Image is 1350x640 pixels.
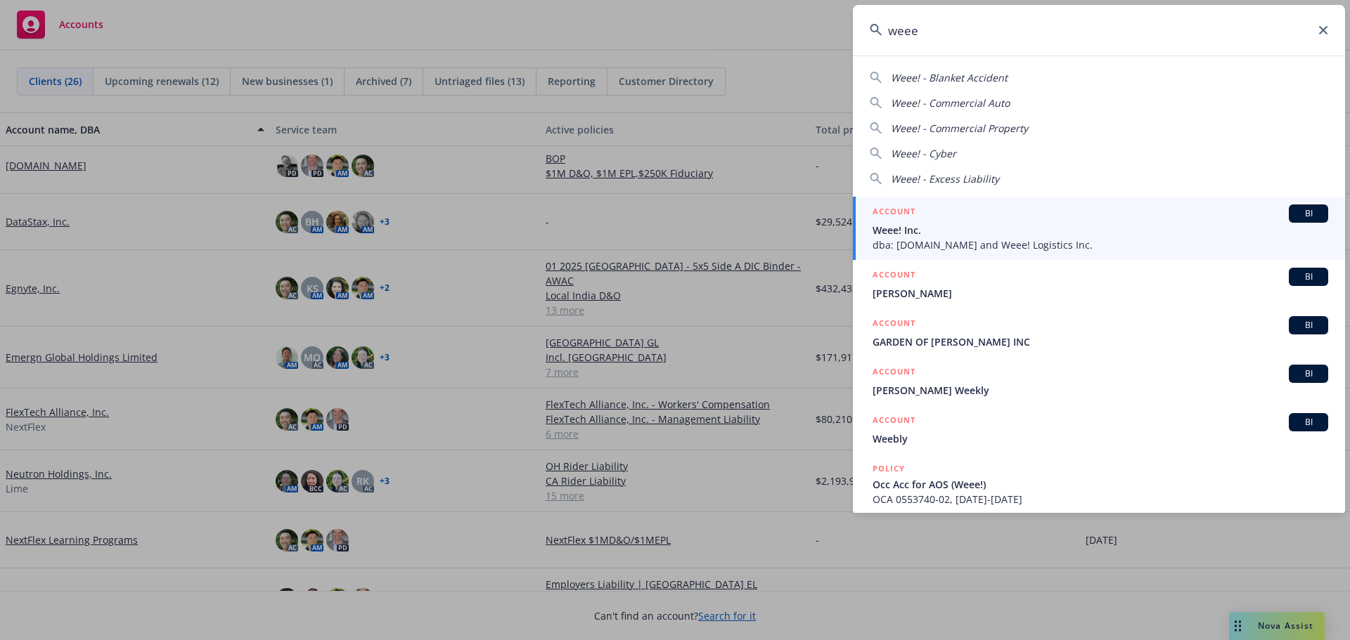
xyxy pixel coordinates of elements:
span: [PERSON_NAME] [873,286,1328,301]
span: Weee! - Commercial Auto [891,96,1010,110]
span: BI [1294,416,1323,429]
span: [PERSON_NAME] Weekly [873,383,1328,398]
a: ACCOUNTBIWeebly [853,405,1345,454]
h5: ACCOUNT [873,204,915,221]
span: Weee! - Cyber [891,147,956,160]
span: OCA 0553740-02, [DATE]-[DATE] [873,492,1328,507]
span: Occ Acc for AOS (Weee!) [873,477,1328,492]
input: Search... [853,5,1345,55]
span: BI [1294,207,1323,220]
h5: POLICY [873,462,905,476]
span: Weee! Inc. [873,223,1328,237]
span: dba: [DOMAIN_NAME] and Weee! Logistics Inc. [873,237,1328,252]
span: Weee! - Commercial Property [891,122,1028,135]
a: ACCOUNTBIGARDEN OF [PERSON_NAME] INC [853,308,1345,357]
span: Weee! - Excess Liability [891,172,999,185]
span: BI [1294,367,1323,380]
h5: ACCOUNT [873,413,915,430]
a: POLICYOcc Acc for AOS (Weee!)OCA 0553740-02, [DATE]-[DATE] [853,454,1345,514]
h5: ACCOUNT [873,268,915,285]
h5: ACCOUNT [873,316,915,333]
span: GARDEN OF [PERSON_NAME] INC [873,334,1328,349]
a: ACCOUNTBI[PERSON_NAME] Weekly [853,357,1345,405]
h5: ACCOUNT [873,365,915,381]
a: ACCOUNTBIWeee! Inc.dba: [DOMAIN_NAME] and Weee! Logistics Inc. [853,197,1345,260]
span: Weee! - Blanket Accident [891,71,1008,84]
span: BI [1294,270,1323,283]
span: Weebly [873,431,1328,446]
a: ACCOUNTBI[PERSON_NAME] [853,260,1345,308]
span: BI [1294,319,1323,332]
